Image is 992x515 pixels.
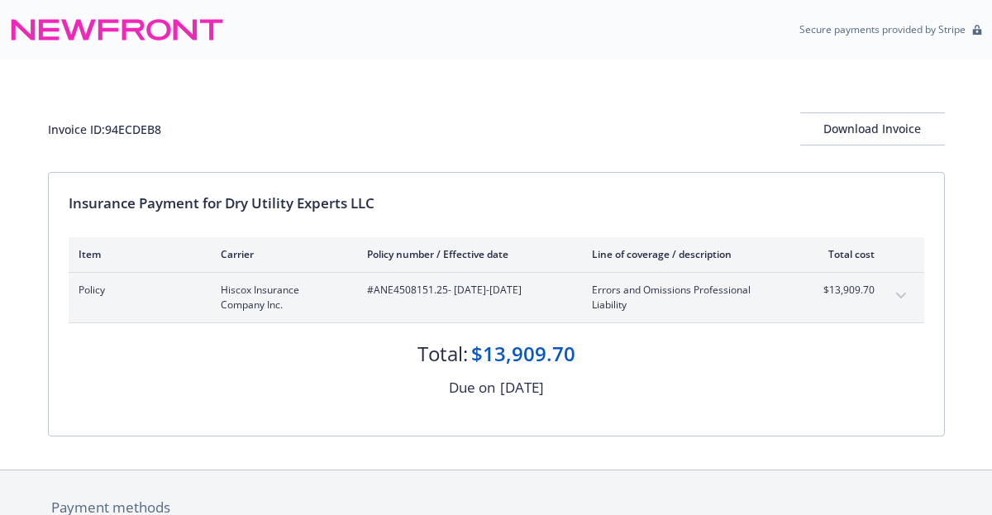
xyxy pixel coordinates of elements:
[813,247,875,261] div: Total cost
[221,283,341,312] span: Hiscox Insurance Company Inc.
[48,121,161,138] div: Invoice ID: 94ECDEB8
[417,340,468,368] div: Total:
[79,283,194,298] span: Policy
[471,340,575,368] div: $13,909.70
[79,247,194,261] div: Item
[813,283,875,298] span: $13,909.70
[799,22,966,36] p: Secure payments provided by Stripe
[592,283,786,312] span: Errors and Omissions Professional Liability
[69,273,924,322] div: PolicyHiscox Insurance Company Inc.#ANE4508151.25- [DATE]-[DATE]Errors and Omissions Professional...
[888,283,914,309] button: expand content
[367,247,565,261] div: Policy number / Effective date
[800,113,945,145] div: Download Invoice
[449,377,495,398] div: Due on
[592,247,786,261] div: Line of coverage / description
[800,112,945,145] button: Download Invoice
[367,283,565,298] span: #ANE4508151.25 - [DATE]-[DATE]
[500,377,544,398] div: [DATE]
[221,247,341,261] div: Carrier
[69,193,924,214] div: Insurance Payment for Dry Utility Experts LLC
